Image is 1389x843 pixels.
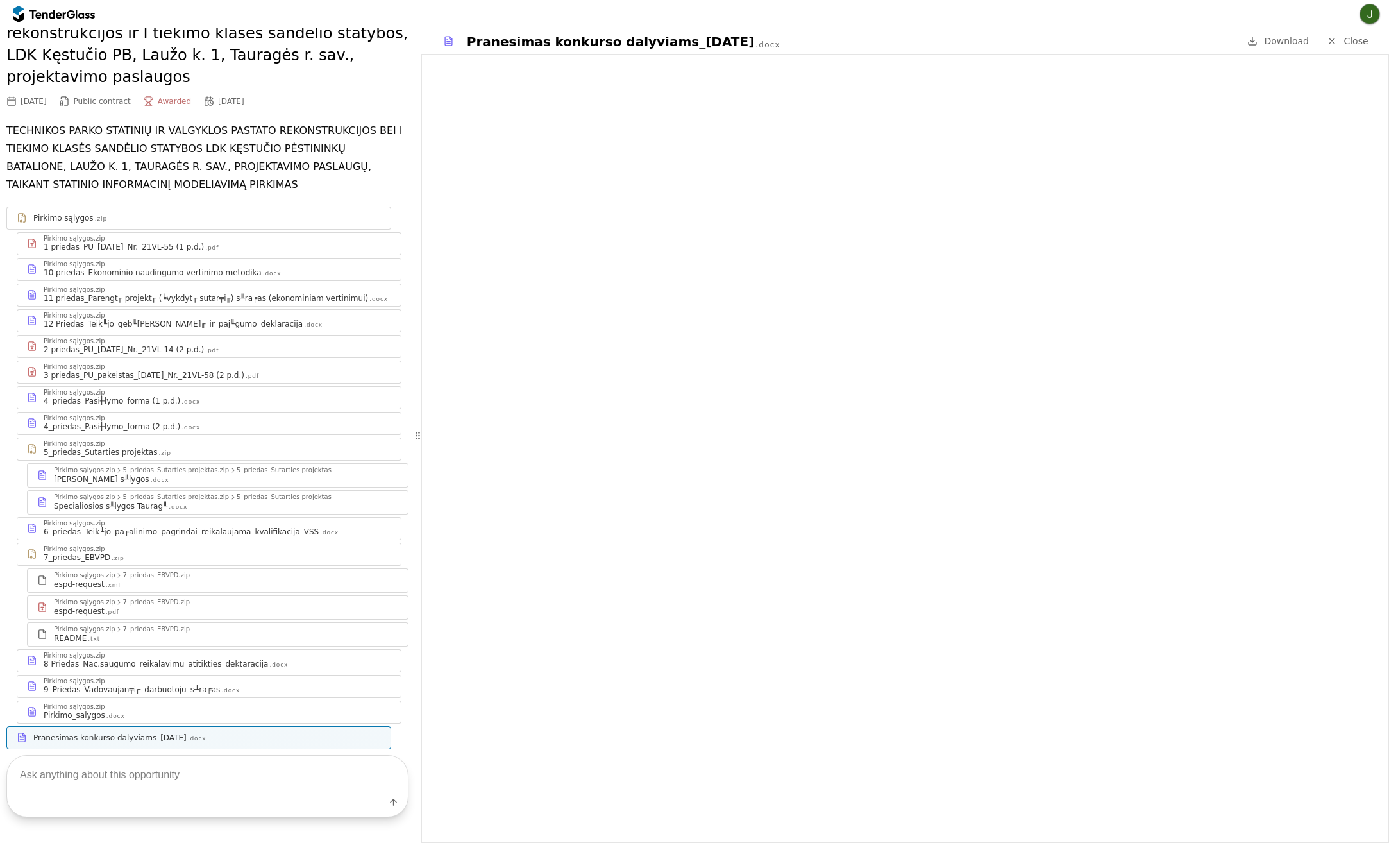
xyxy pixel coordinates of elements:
div: Pirkimo sąlygos.zip [44,546,105,552]
div: 6_priedas_Teik╙jo_pa╒alinimo_pagrindai_reikalaujama_kvalifikacija_VSS [44,527,319,537]
div: 4_priedas_Pasi╫lymo_forma (1 p.d.) [44,396,180,406]
a: Close [1319,33,1376,49]
div: 2 priedas_PU_[DATE]_Nr._21VL-14 (2 p.d.) [44,345,204,355]
div: 7_priedas_EBVPD.zip [123,572,190,579]
div: Pirkimo sąlygos.zip [44,678,105,685]
div: 10 priedas_Ekonominio naudingumo vertinimo metodika [44,268,262,278]
div: 7_priedas_EBVPD.zip [123,599,190,606]
div: Pirkimo sąlygos.zip [44,312,105,319]
span: Download [1264,36,1309,46]
div: Pirkimo sąlygos.zip [54,599,115,606]
div: Specialiosios s╨lygos Taurag╙ [54,501,167,511]
div: 1 priedas_PU_[DATE]_Nr._21VL-55 (1 p.d.) [44,242,204,252]
div: .docx [263,269,282,278]
div: [DATE] [218,97,244,106]
a: Pirkimo sąlygos.zip4_priedas_Pasi╫lymo_forma (1 p.d.).docx [17,386,401,409]
div: Pirkimo sąlygos.zip [44,364,105,370]
div: [DATE] [21,97,47,106]
div: [PERSON_NAME] s╨lygos [54,474,149,484]
div: Pirkimo sąlygos.zip [44,652,105,659]
div: README [54,633,87,643]
a: Pirkimo sąlygos.zip4_priedas_Pasi╫lymo_forma (2 p.d.).docx [17,412,401,435]
div: .docx [169,503,187,511]
a: Pirkimo sąlygos.zip5_priedas_Sutarties projektas.zip5_priedas_Sutarties projektas[PERSON_NAME] s╨... [27,463,408,488]
div: .zip [158,449,171,457]
div: .docx [221,686,240,695]
div: .txt [88,635,100,643]
p: TECHNIKOS PARKO STATINIŲ IR VALGYKLOS PASTATO REKONSTRUKCIJOS BEI I TIEKIMO KLASĖS SANDĖLIO STATY... [6,122,408,194]
a: Pirkimo sąlygos.zip10 priedas_Ekonominio naudingumo vertinimo metodika.docx [17,258,401,281]
a: Pirkimo sąlygos.zip7_priedas_EBVPD.zipespd-request.pdf [27,595,408,620]
div: Pirkimo sąlygos.zip [44,520,105,527]
div: 5_priedas_Sutarties projektas [44,447,157,457]
div: .docx [106,712,125,720]
a: Pirkimo sąlygos.zip3 priedas_PU_pakeistas_[DATE]_Nr._21VL-58 (2 p.d.).pdf [17,361,401,384]
div: Pirkimo sąlygos [33,213,94,223]
div: 7_priedas_EBVPD [44,552,110,563]
h2: Technikos parko statinių ir valgyklos pastato rekonstrukcijos ir I tiekimo klasės sandėlio statyb... [6,2,408,88]
a: Pirkimo sąlygos.zip5_priedas_Sutarties projektas.zip5_priedas_Sutarties projektasSpecialiosios s╨... [27,490,408,515]
a: Download [1243,33,1313,49]
div: .zip [112,554,124,563]
div: Pirkimo sąlygos.zip [44,261,105,268]
div: 5_priedas_Sutarties projektas [237,467,332,473]
a: Pirkimo sąlygos.zip [6,207,391,230]
div: 9_Priedas_Vadovaujan╤i╓_darbuotoju_s╨ra╒as [44,685,220,695]
div: Pirkimo sąlygos.zip [54,626,115,633]
div: Pirkimo sąlygos.zip [54,494,115,500]
div: 5_priedas_Sutarties projektas.zip [123,467,229,473]
a: Pirkimo sąlygos.zip12 Priedas_Teik╙jo_geb╙[PERSON_NAME]╓_ir_paj╙gumo_deklaracija.docx [17,309,401,332]
div: .docx [755,40,780,51]
a: Pirkimo sąlygos.zip7_priedas_EBVPD.zipREADME.txt [27,622,408,647]
div: Pranesimas konkurso dalyviams_[DATE] [467,33,755,51]
div: 11 priedas_Parengt╓ projekt╓ (╘vykdyt╓ sutar╤i╓) s╨ra╒as (ekonominiam vertinimui) [44,293,368,303]
div: Pirkimo sąlygos.zip [44,287,105,293]
div: espd-request [54,606,105,617]
div: Pirkimo sąlygos.zip [54,467,115,473]
div: Pirkimo sąlygos.zip [44,235,105,242]
div: .zip [95,215,107,223]
span: Close [1343,36,1368,46]
div: .pdf [106,608,119,617]
a: Pirkimo sąlygos.zip11 priedas_Parengt╓ projekt╓ (╘vykdyt╓ sutar╤i╓) s╨ra╒as (ekonominiam vertinim... [17,284,401,307]
div: espd-request [54,579,105,590]
div: .docx [151,476,169,484]
div: 5_priedas_Sutarties projektas [237,494,332,500]
a: Pirkimo sąlygos.zip1 priedas_PU_[DATE]_Nr._21VL-55 (1 p.d.).pdf [17,232,401,255]
div: Pirkimo sąlygos.zip [44,389,105,396]
div: Pirkimo sąlygos.zip [44,415,105,422]
a: Pirkimo sąlygos.zip6_priedas_Teik╙jo_pa╒alinimo_pagrindai_reikalaujama_kvalifikacija_VSS.docx [17,517,401,540]
span: Awarded [158,97,191,106]
a: Pirkimo sąlygos.zip7_priedas_EBVPD.zipespd-request.xml [27,568,408,593]
div: Pirkimo sąlygos.zip [44,704,105,710]
div: .pdf [205,346,219,355]
div: Pirkimo_salygos [44,710,105,720]
div: 4_priedas_Pasi╫lymo_forma (2 p.d.) [44,422,180,432]
a: Pirkimo sąlygos.zip2 priedas_PU_[DATE]_Nr._21VL-14 (2 p.d.).pdf [17,335,401,358]
div: .pdf [246,372,259,380]
div: .docx [181,423,200,432]
a: Pirkimo sąlygos.zip5_priedas_Sutarties projektas.zip [17,438,401,461]
a: Pirkimo sąlygos.zipPirkimo_salygos.docx [17,701,401,724]
div: Pirkimo sąlygos.zip [54,572,115,579]
div: .docx [369,295,388,303]
span: Public contract [74,97,131,106]
div: Pirkimo sąlygos.zip [44,338,105,345]
div: .docx [181,398,200,406]
div: .docx [320,529,339,537]
a: Pranesimas konkurso dalyviams_[DATE].docx [6,726,391,749]
div: .docx [269,661,288,669]
div: 3 priedas_PU_pakeistas_[DATE]_Nr._21VL-58 (2 p.d.) [44,370,244,380]
div: .pdf [205,244,219,252]
div: Pirkimo sąlygos.zip [44,441,105,447]
div: 12 Priedas_Teik╙jo_geb╙[PERSON_NAME]╓_ir_paj╙gumo_deklaracija [44,319,303,329]
div: .xml [106,581,121,590]
div: 8 Priedas_Nac.saugumo_reikalavimu_atitikties_dektaracija [44,659,268,669]
div: 7_priedas_EBVPD.zip [123,626,190,633]
a: Pirkimo sąlygos.zip8 Priedas_Nac.saugumo_reikalavimu_atitikties_dektaracija.docx [17,649,401,672]
div: .docx [304,321,323,329]
div: 5_priedas_Sutarties projektas.zip [123,494,229,500]
a: Pirkimo sąlygos.zip9_Priedas_Vadovaujan╤i╓_darbuotoju_s╨ra╒as.docx [17,675,401,698]
a: Pirkimo sąlygos.zip7_priedas_EBVPD.zip [17,543,401,566]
